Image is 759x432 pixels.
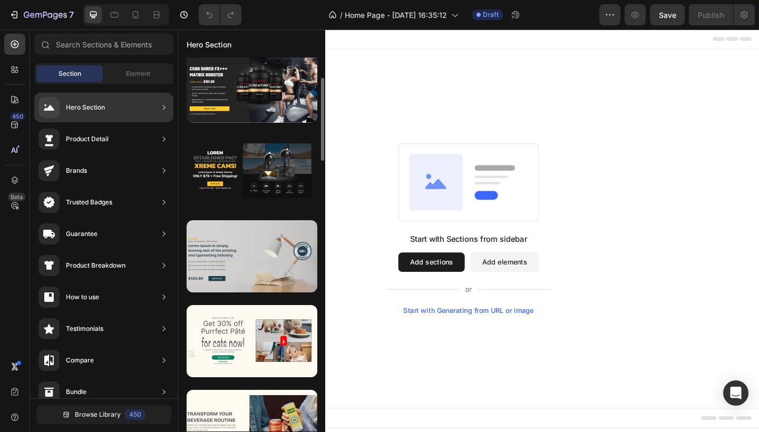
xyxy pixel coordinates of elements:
span: Element [126,69,150,78]
div: Undo/Redo [199,4,241,25]
div: Open Intercom Messenger [723,380,748,406]
div: Guarantee [66,229,98,239]
div: Start with Sections from sidebar [252,222,380,234]
div: Trusted Badges [66,197,112,208]
div: Testimonials [66,323,103,334]
input: Search Sections & Elements [34,34,173,55]
div: Bundle [66,387,86,397]
p: 7 [69,8,74,21]
div: Publish [698,9,724,21]
iframe: Design area [178,30,759,432]
button: Browse Library450 [36,405,171,424]
button: 7 [4,4,79,25]
div: 450 [10,112,25,121]
div: Product Breakdown [66,260,125,271]
div: Beta [8,193,25,201]
div: Hero Section [66,102,105,113]
span: Draft [483,10,499,19]
div: How to use [66,292,99,302]
span: Save [659,11,676,19]
button: Publish [689,4,733,25]
button: Save [650,4,685,25]
span: Section [59,69,81,78]
div: Compare [66,355,94,366]
span: / [340,9,343,21]
button: Add sections [240,243,312,264]
button: Add elements [318,243,393,264]
span: Home Page - [DATE] 16:35:12 [345,9,447,21]
div: Product Detail [66,134,109,144]
div: Brands [66,165,87,176]
div: 450 [125,409,145,420]
span: Browse Library [75,410,121,419]
div: Start with Generating from URL or image [246,302,387,310]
